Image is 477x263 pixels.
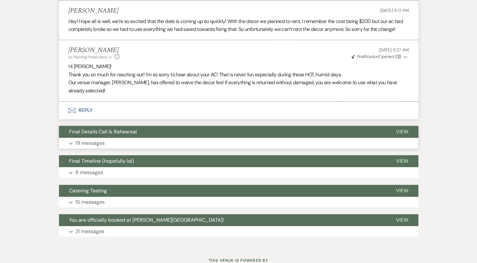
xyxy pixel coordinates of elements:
span: Catering Tasting [69,187,107,194]
span: View [396,187,408,194]
span: to: Planning Portal Users [68,55,107,60]
button: You are officially booked at [PERSON_NAME][GEOGRAPHIC_DATA]! [59,214,386,226]
p: 8 messages [75,168,103,177]
span: Final Timeline (hopefully lol) [69,158,134,164]
button: View [386,185,418,197]
span: View [396,128,408,135]
button: View [386,126,418,138]
button: Final Timeline (hopefully lol) [59,155,386,167]
button: View [386,214,418,226]
button: View [386,155,418,167]
button: Reply [59,102,418,119]
span: View [396,158,408,164]
p: Our venue manager, [PERSON_NAME], has offered to waive the decor fee! If everything is returned w... [68,79,409,95]
p: Thank you so much for reaching out! I'm so sorry to hear about your AC! That is never fun especia... [68,71,409,79]
p: 15 messages [75,198,105,206]
button: 19 messages [59,138,418,149]
strong: ( 3 ) [395,54,401,59]
button: Catering Tasting [59,185,386,197]
h5: [PERSON_NAME] [68,7,119,15]
button: NotificationOpened (3) [351,53,409,60]
span: [DATE] 11:27 AM [379,47,409,53]
button: 15 messages [59,197,418,207]
button: to: Planning Portal Users [68,54,113,60]
span: View [396,217,408,223]
button: 8 messages [59,167,418,178]
p: 19 messages [75,139,105,147]
button: Final Details Call & Rehearsal [59,126,386,138]
span: Final Details Call & Rehearsal [69,128,137,135]
h5: [PERSON_NAME] [68,46,120,54]
p: Hi [PERSON_NAME]! [68,62,409,71]
p: Hey! Hope all is well, we’re so excited that the date is coming up so quickly! With the decor we ... [68,17,409,33]
p: 21 messages [75,227,104,236]
span: Opened [352,54,401,59]
button: 21 messages [59,226,418,237]
span: Notification [357,54,378,59]
span: You are officially booked at [PERSON_NAME][GEOGRAPHIC_DATA]! [69,217,224,223]
span: [DATE] 5:17 PM [380,8,409,13]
